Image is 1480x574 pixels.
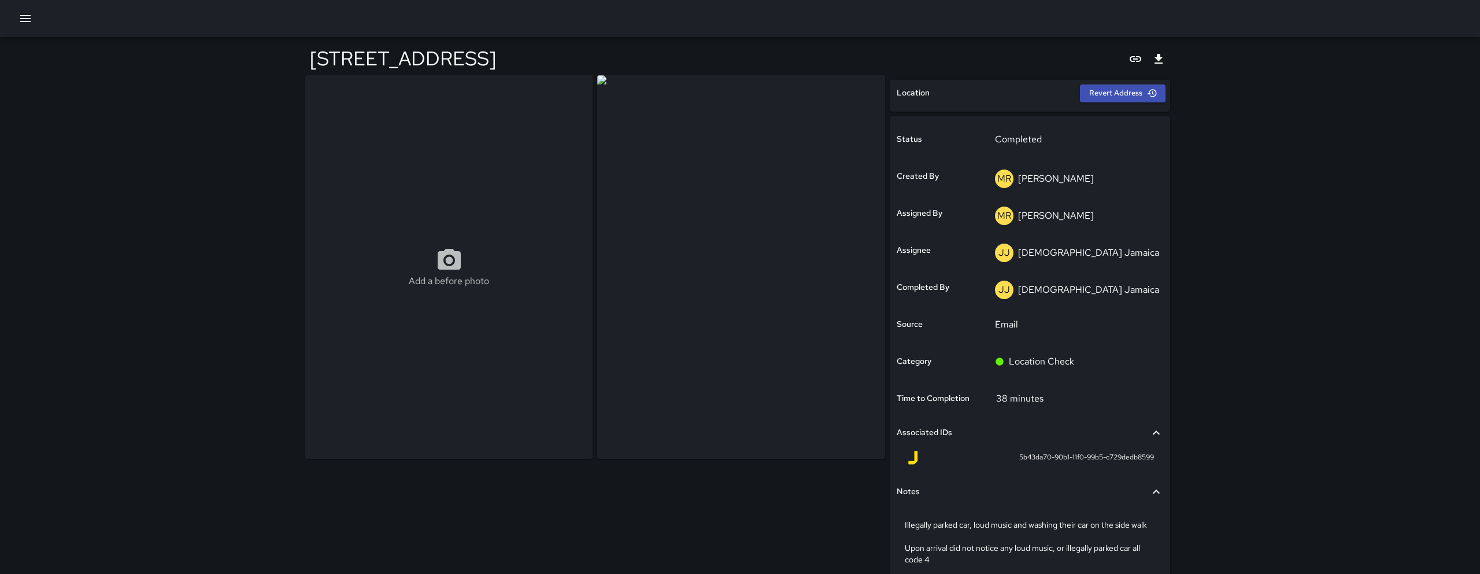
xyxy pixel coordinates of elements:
p: JJ [998,283,1010,297]
h6: Assignee [897,244,931,257]
p: [PERSON_NAME] [1018,172,1094,185]
h6: Assigned By [897,207,942,220]
div: Notes [897,479,1163,505]
p: MR [997,209,1011,223]
p: 38 minutes [996,392,1044,404]
h4: [STREET_ADDRESS] [310,46,496,71]
p: [PERSON_NAME] [1018,209,1094,222]
h6: Completed By [897,281,949,294]
button: Export [1147,47,1170,71]
p: Completed [995,133,1155,146]
h6: Location [897,87,930,100]
p: Location Check [1009,355,1074,369]
h6: Status [897,133,922,146]
div: Associated IDs [897,420,1163,446]
p: [DEMOGRAPHIC_DATA] Jamaica [1018,284,1159,296]
h6: Category [897,355,931,368]
span: 5b43da70-90b1-11f0-99b5-c729dedb8599 [1019,452,1154,463]
h6: Source [897,318,923,331]
h6: Created By [897,170,939,183]
p: MR [997,172,1011,186]
button: Revert Address [1080,84,1165,102]
p: Add a before photo [409,274,489,288]
h6: Time to Completion [897,392,970,405]
button: Copy link [1124,47,1147,71]
h6: Associated IDs [897,426,952,439]
p: Email [995,318,1155,332]
p: JJ [998,246,1010,260]
h6: Notes [897,485,920,498]
p: [DEMOGRAPHIC_DATA] Jamaica [1018,246,1159,259]
img: request_images%2Fbd1edf10-90b6-11f0-b5d8-1d1cc5c1e745 [597,75,885,459]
